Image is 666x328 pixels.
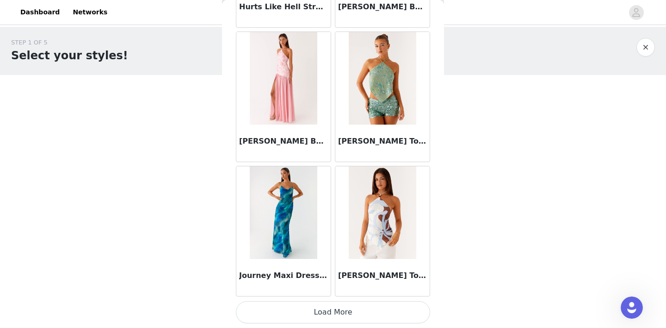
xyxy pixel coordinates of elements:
[338,270,427,281] h3: [PERSON_NAME] Top - [PERSON_NAME] Wave Print
[250,166,317,259] img: Journey Maxi Dress - Blue Tie Dye
[239,1,328,13] h3: Hurts Like Hell Strapless Mini Dress - Orange
[250,32,317,125] img: Janelle Beaded Maxi Dress - Pink
[67,2,113,23] a: Networks
[236,301,430,323] button: Load More
[15,2,65,23] a: Dashboard
[338,1,427,13] h3: [PERSON_NAME] Beaded Maxi Dress - Orange
[349,166,416,259] img: Julissa Halter Top - Bloom Wave Print
[338,136,427,147] h3: [PERSON_NAME] Top - Mint
[621,296,643,319] iframe: Intercom live chat
[239,270,328,281] h3: Journey Maxi Dress - Blue Tie Dye
[11,47,128,64] h1: Select your styles!
[11,38,128,47] div: STEP 1 OF 5
[632,5,641,20] div: avatar
[349,32,416,125] img: Jonti Halterneck Top - Mint
[239,136,328,147] h3: [PERSON_NAME] Beaded Maxi Dress - Pink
